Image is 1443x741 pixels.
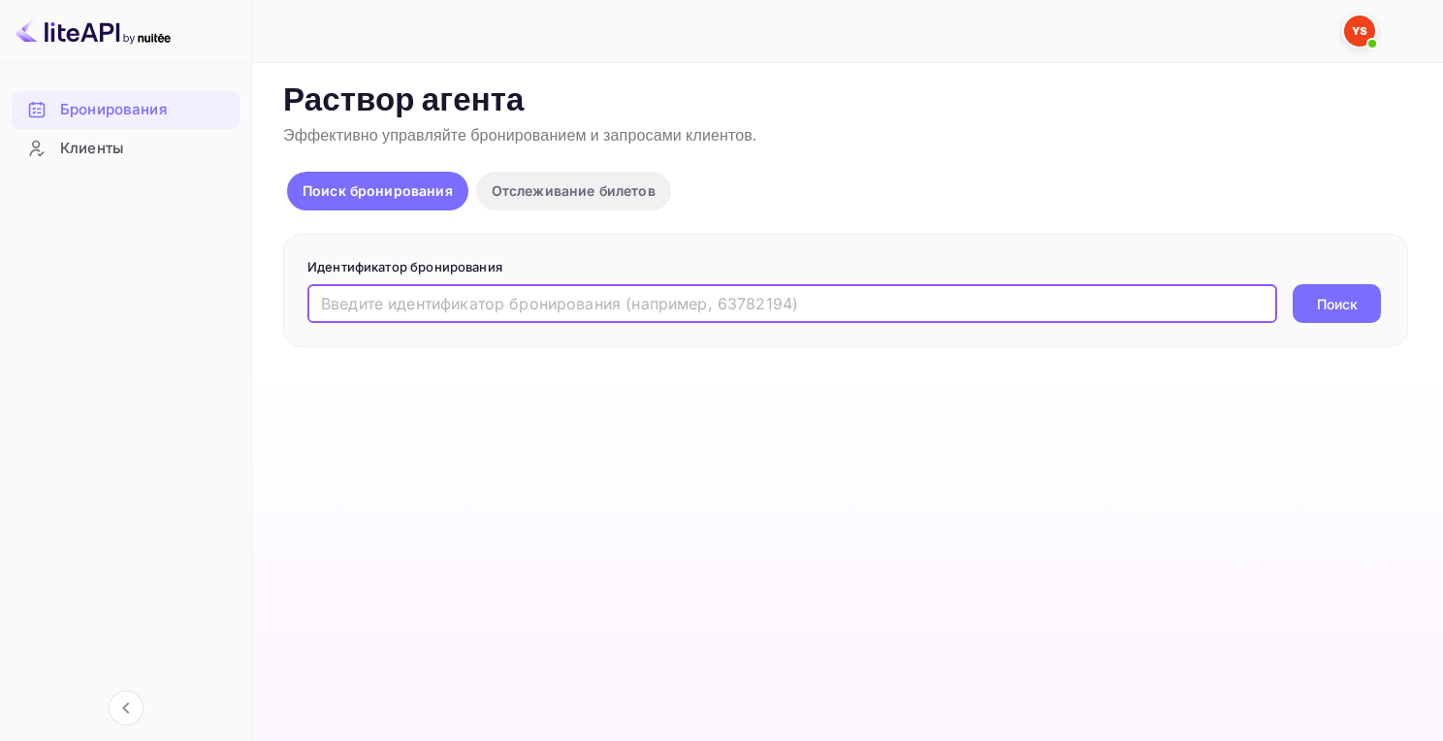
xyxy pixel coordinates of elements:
ya-tr-span: Раствор агента [283,81,525,122]
div: Клиенты [12,130,240,168]
ya-tr-span: Эффективно управляйте бронированием и запросами клиентов. [283,126,756,146]
input: Введите идентификатор бронирования (например, 63782194) [307,284,1277,323]
img: Служба Поддержки Яндекса [1344,16,1375,47]
ya-tr-span: Поиск бронирования [303,182,453,199]
ya-tr-span: Бронирования [60,99,167,121]
ya-tr-span: Поиск [1317,294,1358,314]
button: Поиск [1293,284,1381,323]
img: Логотип LiteAPI [16,16,171,47]
ya-tr-span: Клиенты [60,138,123,160]
div: Бронирования [12,91,240,129]
a: Бронирования [12,91,240,127]
a: Клиенты [12,130,240,166]
ya-tr-span: Идентификатор бронирования [307,259,502,274]
ya-tr-span: Отслеживание билетов [492,182,656,199]
button: Свернуть навигацию [109,691,144,725]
